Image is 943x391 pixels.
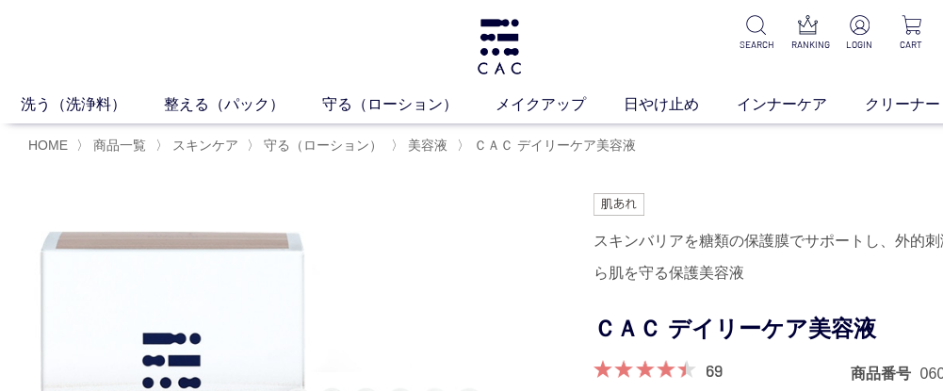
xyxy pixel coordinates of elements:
span: 美容液 [408,138,447,153]
span: 守る（ローション） [264,138,382,153]
a: HOME [28,138,68,153]
span: 商品一覧 [93,138,146,153]
a: 美容液 [404,138,447,153]
p: RANKING [791,38,824,52]
a: SEARCH [740,15,772,52]
a: 日やけ止め [624,93,737,116]
a: 商品一覧 [89,138,146,153]
a: CART [895,15,928,52]
li: 〉 [457,137,641,155]
a: 守る（ローション） [260,138,382,153]
li: 〉 [391,137,452,155]
a: RANKING [791,15,824,52]
a: 洗う（洗浄料） [21,93,164,116]
a: 守る（ローション） [322,93,496,116]
img: logo [475,19,524,74]
img: 肌あれ [593,193,644,216]
a: 整える（パック） [164,93,322,116]
a: 69 [706,360,723,381]
span: スキンケア [172,138,238,153]
li: 〉 [155,137,243,155]
a: メイクアップ [496,93,624,116]
span: ＣＡＣ デイリーケア美容液 [474,138,636,153]
a: スキンケア [169,138,238,153]
dt: 商品番号 [851,364,920,383]
a: LOGIN [843,15,876,52]
p: SEARCH [740,38,772,52]
li: 〉 [247,137,387,155]
li: 〉 [76,137,151,155]
p: LOGIN [843,38,876,52]
p: CART [895,38,928,52]
a: ＣＡＣ デイリーケア美容液 [470,138,636,153]
a: インナーケア [737,93,865,116]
